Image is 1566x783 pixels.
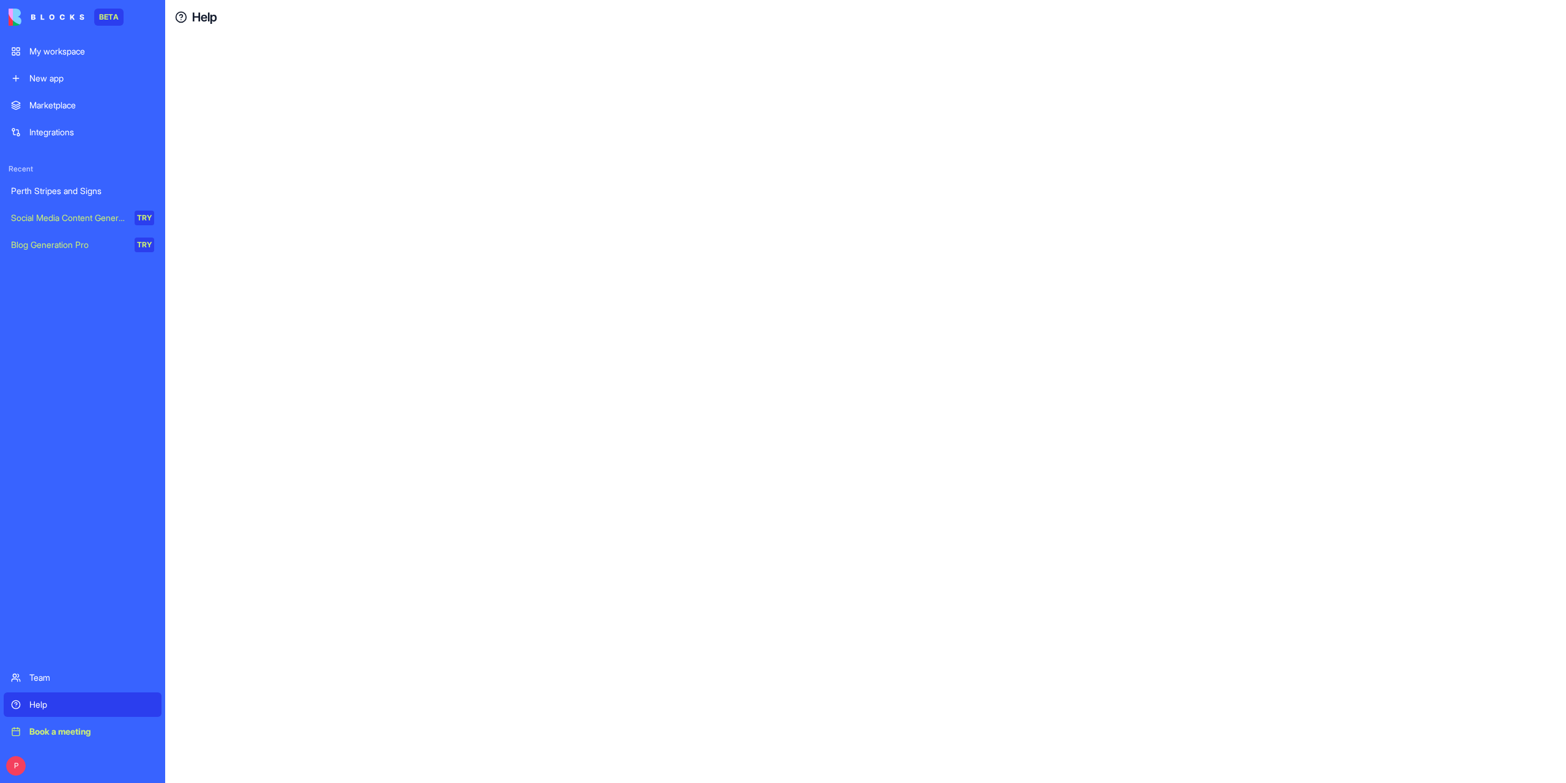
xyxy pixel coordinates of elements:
[29,126,154,138] div: Integrations
[29,72,154,84] div: New app
[4,120,161,144] a: Integrations
[29,699,154,711] div: Help
[4,233,161,257] a: Blog Generation ProTRY
[4,179,161,203] a: Perth Stripes and Signs
[9,9,84,26] img: logo
[29,45,154,58] div: My workspace
[11,239,126,251] div: Blog Generation Pro
[4,692,161,717] a: Help
[4,206,161,230] a: Social Media Content GeneratorTRY
[29,725,154,738] div: Book a meeting
[6,756,26,776] span: P
[4,39,161,64] a: My workspace
[135,211,154,225] div: TRY
[4,719,161,744] a: Book a meeting
[9,9,124,26] a: BETA
[192,9,217,26] a: Help
[4,93,161,118] a: Marketplace
[4,665,161,690] a: Team
[94,9,124,26] div: BETA
[135,238,154,252] div: TRY
[11,212,126,224] div: Social Media Content Generator
[29,672,154,684] div: Team
[4,66,161,91] a: New app
[4,164,161,174] span: Recent
[29,99,154,111] div: Marketplace
[11,185,154,197] div: Perth Stripes and Signs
